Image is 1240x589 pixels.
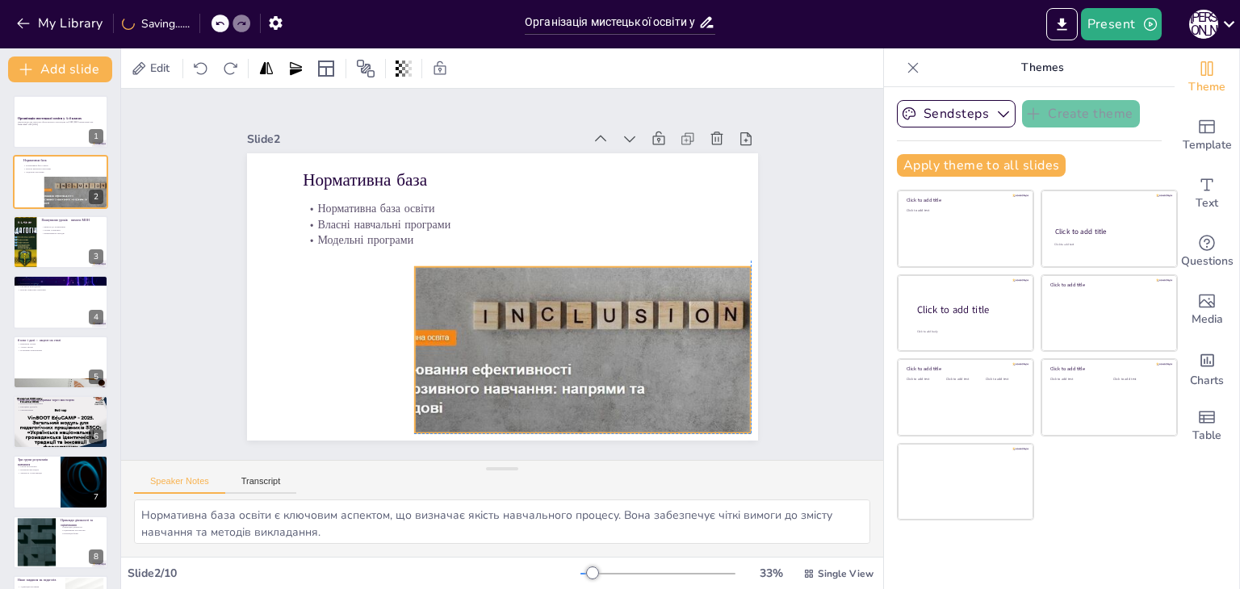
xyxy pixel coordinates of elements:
div: Add text boxes [1175,165,1239,223]
div: Click to add text [946,378,982,382]
div: 5 [89,370,103,384]
p: Наше завдання як педагогів [18,578,61,583]
strong: Організація мистецької освіти у 5–8 класах [18,116,82,120]
div: 1 [13,95,108,148]
div: 2 [89,190,103,204]
div: Click to add text [1113,378,1164,382]
div: Click to add title [1050,366,1166,372]
span: Text [1196,194,1218,212]
p: Інтегрований курс «Мистецтво» (5–7 кл.) [18,278,103,282]
div: 4 [89,310,103,324]
div: 4 [13,275,108,328]
div: Change the overall theme [1175,48,1239,107]
p: Нормативна база [303,168,437,192]
p: Планування уроків – вимоги МОН [41,218,103,223]
p: Нормативна база освіти [23,164,53,167]
span: Theme [1188,78,1225,96]
div: Get real-time input from your audience [1175,223,1239,281]
div: Click to add title [1050,282,1166,288]
button: Transcript [225,476,297,494]
input: Insert title [525,10,698,34]
div: Slide 2 [247,132,584,147]
div: 1 [89,129,103,144]
p: Themes [926,48,1158,87]
button: Export to PowerPoint [1046,8,1078,40]
div: Click to add title [1055,227,1162,236]
div: Click to add text [907,378,943,382]
p: Психологічна підтримка через мистецтво [18,398,103,403]
button: Apply theme to all slides [897,154,1066,177]
p: Власна навчальна програма [18,288,103,291]
p: Творчість і комунікація [18,471,56,474]
div: Click to add title [917,303,1020,316]
button: Add slide [8,56,112,82]
div: М [PERSON_NAME] [1189,10,1218,39]
div: Layout [313,56,339,81]
div: 3 [89,249,103,264]
p: Аналіз творів [18,345,103,349]
div: Add images, graphics, shapes or video [1175,281,1239,339]
div: 7 [89,490,103,504]
div: Add ready made slides [1175,107,1239,165]
p: Приклади діяльності [61,525,103,528]
div: Click to add title [907,366,1022,372]
span: Template [1183,136,1232,154]
div: 33 % [752,566,790,581]
p: Групи результатів [18,466,56,469]
p: Позитивна перспектива [18,349,103,352]
p: Психологічна підтримка [18,403,103,406]
div: Click to add body [917,329,1019,333]
button: Create theme [1022,100,1140,127]
span: Table [1192,427,1221,445]
button: Present [1081,8,1162,40]
p: Generated with [URL] [18,123,103,127]
p: Теорія і практика [41,228,103,232]
div: Click to add text [907,209,1022,213]
p: Емоційне здоров’я [18,405,103,408]
div: 2 [13,155,108,208]
p: Власні навчальні програми [303,216,464,232]
p: 8 клас і далі — акцент на стилі [18,338,103,343]
p: Модельні програми [303,232,464,249]
div: Add charts and graphs [1175,339,1239,397]
p: Вимоги до планування [41,225,103,228]
div: Click to add text [986,378,1022,382]
span: Charts [1190,372,1224,390]
div: Click to add text [1054,243,1162,247]
p: Приклади діяльності та оцінювання [61,518,103,527]
div: 7 [13,455,108,508]
span: Questions [1181,253,1234,270]
div: Saving...... [122,16,190,31]
div: 3 [13,215,108,269]
div: 8 [13,516,108,569]
textarea: Нормативна база освіти є ключовим аспектом, що визначає якість навчального процесу. Вона забезпеч... [134,499,870,544]
span: Edit [147,61,173,76]
p: Модельні програми [23,170,53,173]
p: Варіативність методів [41,232,103,235]
button: Sendsteps [897,100,1016,127]
p: Адаптація програми [18,586,61,589]
p: Інтеграція мистецтв [18,282,103,286]
div: Add a table [1175,397,1239,455]
p: Нормативна база [23,158,48,163]
p: Нормативна база освіти [303,201,464,217]
div: Slide 2 / 10 [128,566,580,581]
p: Презентація для вчителів образотворчого мистецтва на 2025/2026 навчальний рік. [18,120,103,123]
span: Single View [818,567,873,580]
button: М [PERSON_NAME] [1189,8,1218,40]
button: Speaker Notes [134,476,225,494]
div: 6 [89,429,103,444]
span: Media [1192,311,1223,328]
button: My Library [12,10,110,36]
p: Гнучкість викладання [18,286,103,289]
div: Click to add title [907,197,1022,203]
p: Власні навчальні програми [23,167,53,170]
span: Position [356,59,375,78]
div: 6 [13,395,108,449]
div: 5 [13,336,108,389]
p: Вивчення стилів [18,342,103,345]
p: Самопізнання [18,408,103,411]
div: 8 [89,549,103,564]
p: Оцінювання результатів [61,528,103,532]
p: Пізнання мистецтва [18,469,56,472]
